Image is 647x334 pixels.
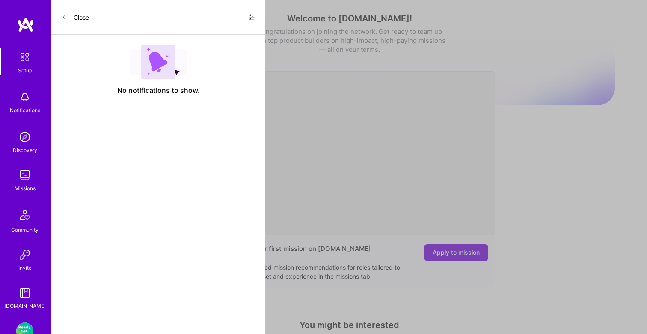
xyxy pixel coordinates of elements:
div: Missions [15,184,36,193]
button: Close [62,10,89,24]
div: Community [11,225,39,234]
img: empty [130,45,187,79]
img: discovery [16,128,33,146]
div: [DOMAIN_NAME] [4,301,46,310]
img: Invite [16,246,33,263]
div: Discovery [13,146,37,155]
img: bell [16,89,33,106]
img: logo [17,17,34,33]
img: guide book [16,284,33,301]
img: setup [16,48,34,66]
img: Community [15,205,35,225]
div: Notifications [10,106,40,115]
img: teamwork [16,167,33,184]
div: Invite [18,263,32,272]
div: Setup [18,66,32,75]
span: No notifications to show. [117,86,200,95]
